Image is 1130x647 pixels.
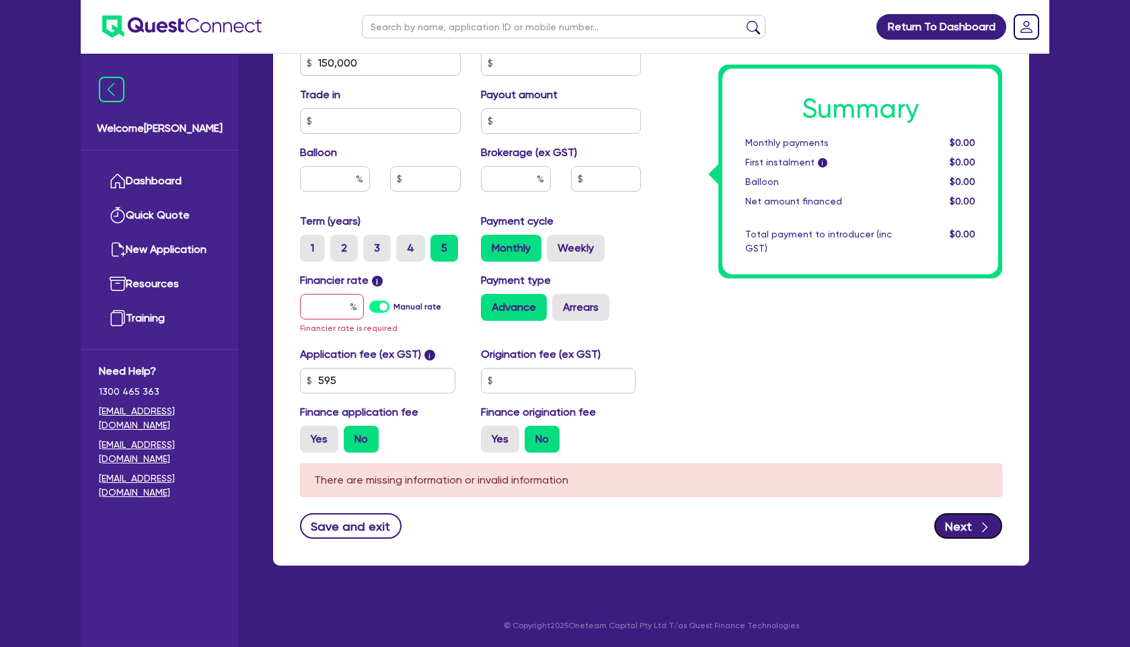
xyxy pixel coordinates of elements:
span: i [372,276,383,287]
label: Term (years) [300,213,361,229]
label: Origination fee (ex GST) [481,346,601,363]
span: Welcome [PERSON_NAME] [97,120,223,137]
label: No [525,426,560,453]
p: © Copyright 2025 Oneteam Capital Pty Ltd T/as Quest Finance Technologies [264,619,1039,632]
span: Financier rate is required [300,323,398,333]
label: Payment cycle [481,213,554,229]
a: New Application [99,233,221,267]
label: Finance application fee [300,404,418,420]
span: i [424,350,435,360]
span: i [818,159,827,168]
div: There are missing information or invalid information [300,463,1002,497]
label: 4 [396,235,425,262]
label: Payout amount [481,87,558,103]
label: Finance origination fee [481,404,596,420]
label: Financier rate [300,272,383,289]
span: $0.00 [950,137,975,148]
span: $0.00 [950,196,975,206]
img: resources [110,276,126,292]
a: Dashboard [99,164,221,198]
label: Advance [481,294,547,321]
div: Balloon [735,175,902,189]
label: 1 [300,235,325,262]
label: 3 [363,235,391,262]
label: Yes [481,426,519,453]
a: Resources [99,267,221,301]
label: 2 [330,235,358,262]
label: Monthly [481,235,541,262]
a: Quick Quote [99,198,221,233]
img: quick-quote [110,207,126,223]
label: Payment type [481,272,551,289]
img: quest-connect-logo-blue [102,15,262,38]
img: training [110,310,126,326]
label: Manual rate [393,301,441,313]
a: Training [99,301,221,336]
label: Arrears [552,294,609,321]
label: Yes [300,426,338,453]
img: icon-menu-close [99,77,124,102]
span: Need Help? [99,363,221,379]
h1: Summary [745,93,975,125]
input: Search by name, application ID or mobile number... [362,15,765,38]
a: [EMAIL_ADDRESS][DOMAIN_NAME] [99,471,221,500]
div: Monthly payments [735,136,902,150]
label: Balloon [300,145,337,161]
a: [EMAIL_ADDRESS][DOMAIN_NAME] [99,438,221,466]
button: Save and exit [300,513,402,539]
img: new-application [110,241,126,258]
div: Net amount financed [735,194,902,208]
label: No [344,426,379,453]
label: 5 [430,235,458,262]
span: 1300 465 363 [99,385,221,399]
span: $0.00 [950,157,975,167]
a: Return To Dashboard [876,14,1006,40]
span: $0.00 [950,176,975,187]
div: First instalment [735,155,902,169]
a: [EMAIL_ADDRESS][DOMAIN_NAME] [99,404,221,432]
label: Weekly [547,235,605,262]
a: Dropdown toggle [1009,9,1044,44]
label: Trade in [300,87,340,103]
div: Total payment to introducer (inc GST) [735,227,902,256]
label: Brokerage (ex GST) [481,145,577,161]
label: Application fee (ex GST) [300,346,421,363]
button: Next [934,513,1002,539]
span: $0.00 [950,229,975,239]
